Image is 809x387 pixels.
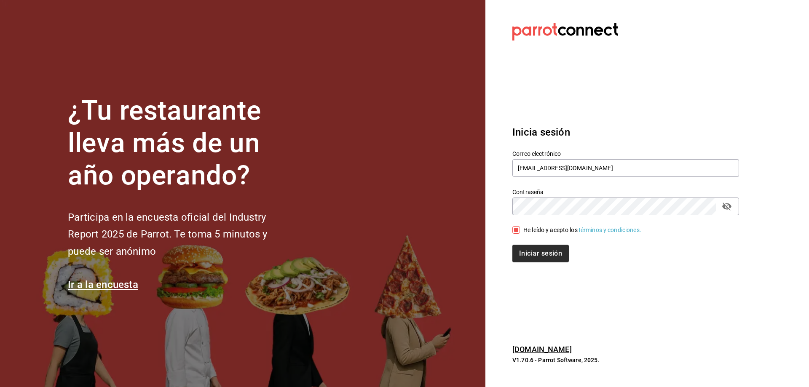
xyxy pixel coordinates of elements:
[68,279,138,291] a: Ir a la encuesta
[512,159,739,177] input: Ingresa tu correo electrónico
[512,151,739,157] label: Correo electrónico
[512,189,739,195] label: Contraseña
[68,209,295,260] h2: Participa en la encuesta oficial del Industry Report 2025 de Parrot. Te toma 5 minutos y puede se...
[512,345,572,354] a: [DOMAIN_NAME]
[512,356,739,364] p: V1.70.6 - Parrot Software, 2025.
[512,245,569,262] button: Iniciar sesión
[578,227,641,233] a: Términos y condiciones.
[523,226,641,235] div: He leído y acepto los
[68,95,295,192] h1: ¿Tu restaurante lleva más de un año operando?
[512,125,739,140] h3: Inicia sesión
[720,199,734,214] button: passwordField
